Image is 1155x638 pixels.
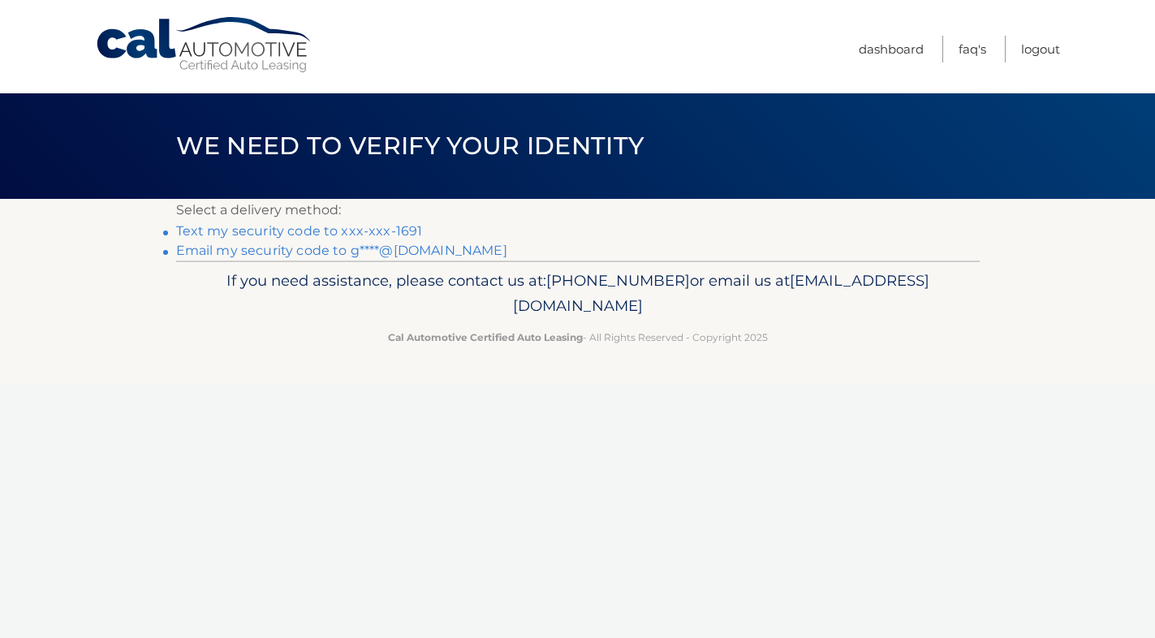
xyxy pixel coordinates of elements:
span: [PHONE_NUMBER] [546,271,690,290]
span: We need to verify your identity [176,131,644,161]
p: - All Rights Reserved - Copyright 2025 [187,329,969,346]
strong: Cal Automotive Certified Auto Leasing [388,331,583,343]
a: Dashboard [859,36,924,63]
a: Cal Automotive [95,16,314,74]
a: FAQ's [959,36,986,63]
a: Text my security code to xxx-xxx-1691 [176,223,423,239]
p: Select a delivery method: [176,199,980,222]
p: If you need assistance, please contact us at: or email us at [187,268,969,320]
a: Email my security code to g****@[DOMAIN_NAME] [176,243,507,258]
a: Logout [1021,36,1060,63]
